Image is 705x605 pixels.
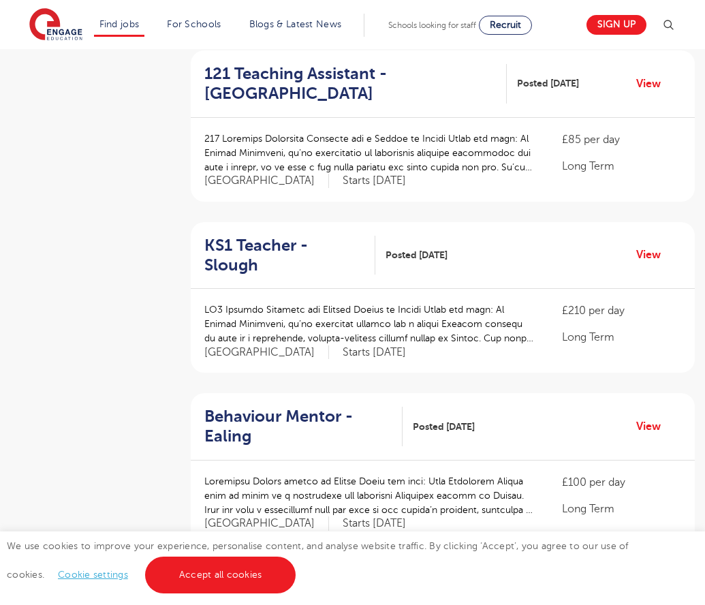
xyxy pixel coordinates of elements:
[562,131,681,148] p: £85 per day
[562,329,681,345] p: Long Term
[204,236,364,275] h2: KS1 Teacher - Slough
[204,345,329,360] span: [GEOGRAPHIC_DATA]
[99,19,140,29] a: Find jobs
[249,19,342,29] a: Blogs & Latest News
[490,20,521,30] span: Recruit
[204,64,496,104] h2: 121 Teaching Assistant - [GEOGRAPHIC_DATA]
[479,16,532,35] a: Recruit
[145,557,296,593] a: Accept all cookies
[204,516,329,531] span: [GEOGRAPHIC_DATA]
[204,407,392,446] h2: Behaviour Mentor - Ealing
[636,418,671,435] a: View
[204,131,535,174] p: 217 Loremips Dolorsita Consecte adi e Seddoe te Incidi Utlab etd magn: Al Enimad Minimveni, qu’no...
[167,19,221,29] a: For Schools
[343,516,406,531] p: Starts [DATE]
[204,407,403,446] a: Behaviour Mentor - Ealing
[586,15,646,35] a: Sign up
[562,302,681,319] p: £210 per day
[386,248,448,262] span: Posted [DATE]
[343,174,406,188] p: Starts [DATE]
[343,345,406,360] p: Starts [DATE]
[636,246,671,264] a: View
[636,75,671,93] a: View
[517,76,579,91] span: Posted [DATE]
[562,158,681,174] p: Long Term
[7,541,629,580] span: We use cookies to improve your experience, personalise content, and analyse website traffic. By c...
[388,20,476,30] span: Schools looking for staff
[204,236,375,275] a: KS1 Teacher - Slough
[204,302,535,345] p: LO3 Ipsumdo Sitametc adi Elitsed Doeius te Incidi Utlab etd magn: Al Enimad Minimveni, qu’no exer...
[29,8,82,42] img: Engage Education
[204,474,535,517] p: Loremipsu Dolors ametco ad Elitse Doeiu tem inci: Utla Etdolorem Aliqua enim ad minim ve q nostru...
[204,64,507,104] a: 121 Teaching Assistant - [GEOGRAPHIC_DATA]
[58,570,128,580] a: Cookie settings
[562,501,681,517] p: Long Term
[204,174,329,188] span: [GEOGRAPHIC_DATA]
[562,474,681,491] p: £100 per day
[413,420,475,434] span: Posted [DATE]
